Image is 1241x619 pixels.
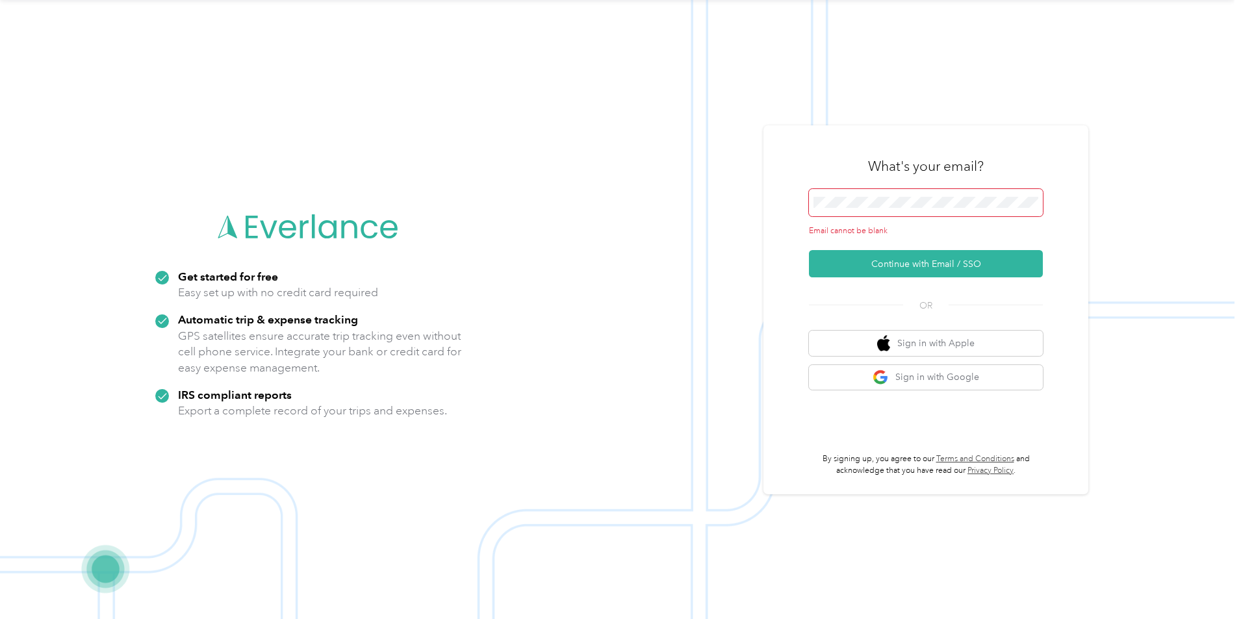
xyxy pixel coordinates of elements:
[877,335,890,351] img: apple logo
[936,454,1014,464] a: Terms and Conditions
[178,270,278,283] strong: Get started for free
[809,453,1043,476] p: By signing up, you agree to our and acknowledge that you have read our .
[868,157,984,175] h3: What's your email?
[178,328,462,376] p: GPS satellites ensure accurate trip tracking even without cell phone service. Integrate your bank...
[873,370,889,386] img: google logo
[178,388,292,401] strong: IRS compliant reports
[809,365,1043,390] button: google logoSign in with Google
[178,403,447,419] p: Export a complete record of your trips and expenses.
[809,250,1043,277] button: Continue with Email / SSO
[178,312,358,326] strong: Automatic trip & expense tracking
[903,299,949,312] span: OR
[178,284,378,301] p: Easy set up with no credit card required
[809,225,1043,237] div: Email cannot be blank
[967,466,1014,475] a: Privacy Policy
[809,331,1043,356] button: apple logoSign in with Apple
